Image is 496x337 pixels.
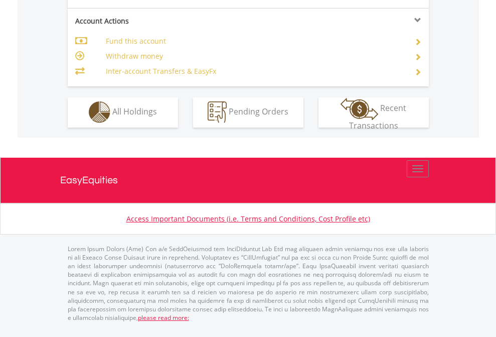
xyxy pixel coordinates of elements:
[138,313,189,322] a: please read more:
[68,97,178,128] button: All Holdings
[68,245,429,322] p: Lorem Ipsum Dolors (Ame) Con a/e SeddOeiusmod tem InciDiduntut Lab Etd mag aliquaen admin veniamq...
[60,158,436,203] a: EasyEquities
[208,101,227,123] img: pending_instructions-wht.png
[341,98,378,120] img: transactions-zar-wht.png
[318,97,429,128] button: Recent Transactions
[68,16,248,26] div: Account Actions
[349,102,407,131] span: Recent Transactions
[106,34,402,49] td: Fund this account
[89,101,110,123] img: holdings-wht.png
[126,214,370,223] a: Access Important Documents (i.e. Terms and Conditions, Cost Profile etc)
[106,64,402,79] td: Inter-account Transfers & EasyFx
[229,106,288,117] span: Pending Orders
[193,97,303,128] button: Pending Orders
[106,49,402,64] td: Withdraw money
[112,106,157,117] span: All Holdings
